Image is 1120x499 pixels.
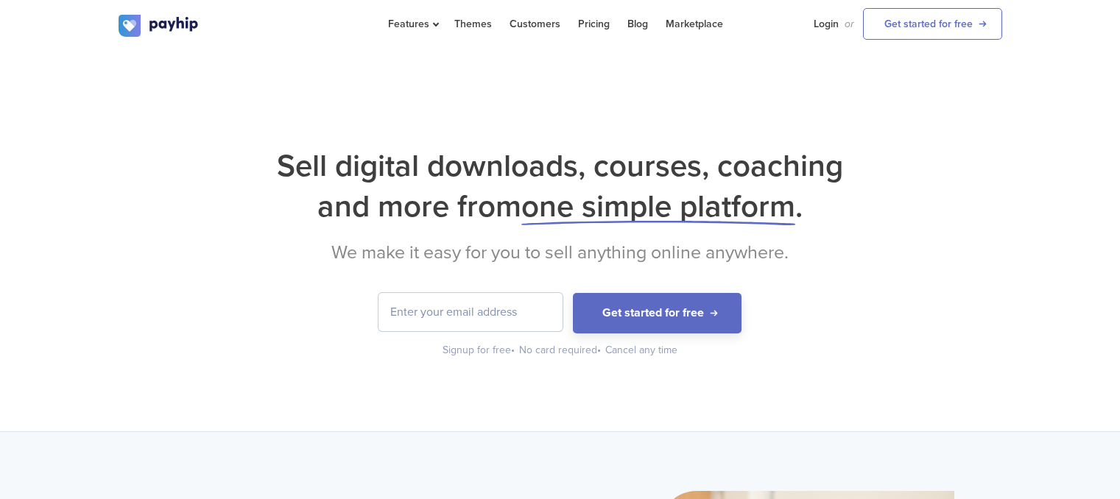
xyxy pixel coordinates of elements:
[511,344,515,356] span: •
[378,293,563,331] input: Enter your email address
[863,8,1002,40] a: Get started for free
[388,18,437,30] span: Features
[519,343,602,358] div: No card required
[795,188,803,225] span: .
[119,15,200,37] img: logo.svg
[521,188,795,225] span: one simple platform
[597,344,601,356] span: •
[573,293,742,333] button: Get started for free
[119,241,1002,263] h2: We make it easy for you to sell anything online anywhere.
[605,343,677,358] div: Cancel any time
[119,146,1002,227] h1: Sell digital downloads, courses, coaching and more from
[443,343,516,358] div: Signup for free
